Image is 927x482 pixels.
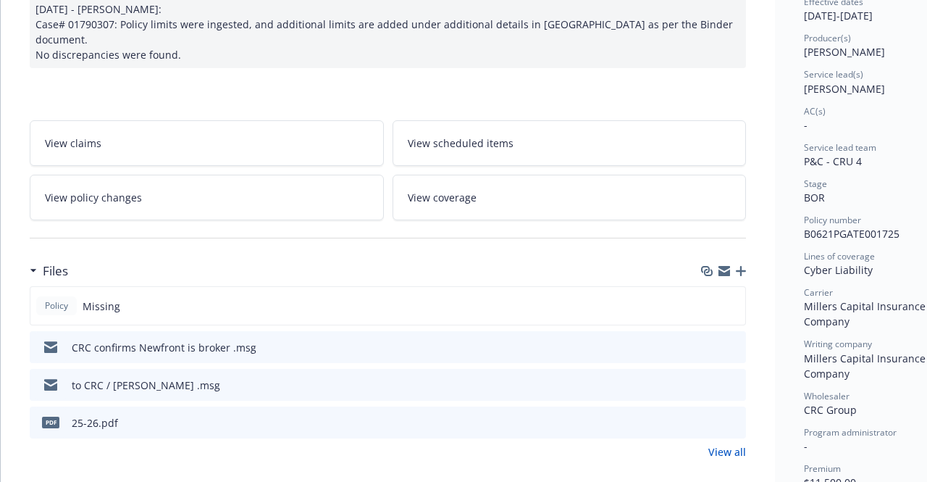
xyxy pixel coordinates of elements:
button: preview file [727,415,740,431]
a: View scheduled items [393,120,747,166]
a: View coverage [393,175,747,220]
div: to CRC / [PERSON_NAME] .msg [72,378,220,393]
div: Files [30,262,68,281]
span: [PERSON_NAME] [804,45,885,59]
span: Writing company [804,338,872,350]
span: Policy number [804,214,861,226]
div: 25-26.pdf [72,415,118,431]
span: View coverage [408,190,477,205]
span: AC(s) [804,105,826,117]
span: - [804,118,808,132]
button: preview file [727,340,740,355]
button: download file [704,378,716,393]
div: CRC confirms Newfront is broker .msg [72,340,256,355]
span: Service lead(s) [804,68,863,80]
span: View scheduled items [408,136,513,151]
span: CRC Group [804,403,857,417]
span: Lines of coverage [804,250,875,262]
span: pdf [42,417,59,428]
h3: Files [43,262,68,281]
a: View policy changes [30,175,384,220]
span: View policy changes [45,190,142,205]
span: [PERSON_NAME] [804,82,885,96]
a: View claims [30,120,384,166]
span: Producer(s) [804,32,851,44]
span: View claims [45,136,101,151]
button: download file [704,415,716,431]
span: Wholesaler [804,390,850,402]
span: Carrier [804,286,833,299]
button: download file [704,340,716,355]
span: Policy [42,299,71,312]
a: View all [708,444,746,460]
span: Service lead team [804,141,876,154]
span: B0621PGATE001725 [804,227,899,241]
span: BOR [804,191,825,204]
span: Program administrator [804,426,897,439]
button: preview file [727,378,740,393]
span: Missing [83,299,120,314]
span: Stage [804,178,827,190]
span: P&C - CRU 4 [804,154,862,168]
span: - [804,439,808,453]
span: Premium [804,462,841,475]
